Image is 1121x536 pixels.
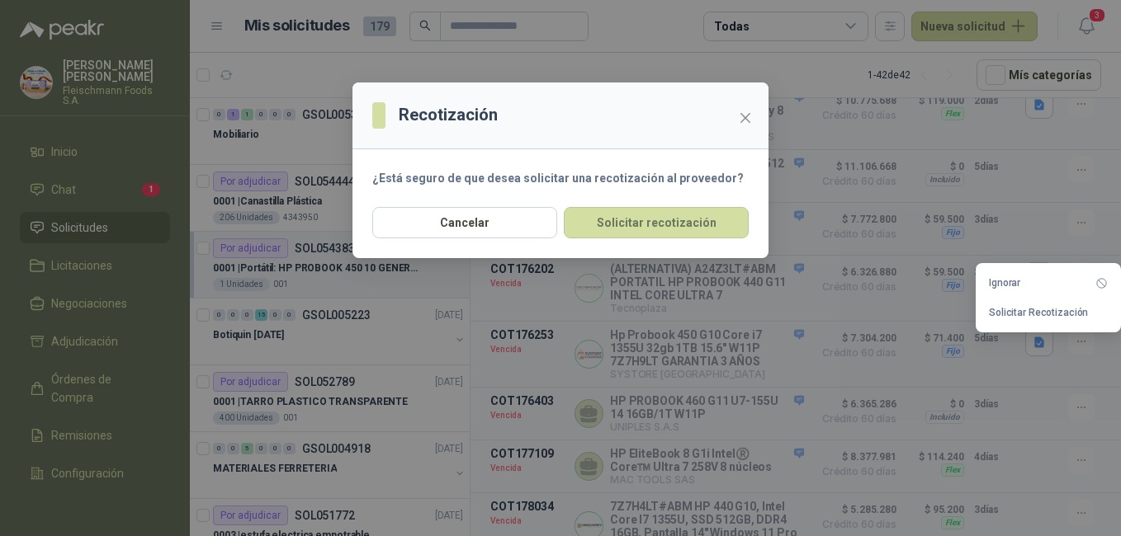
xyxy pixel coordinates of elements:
[372,207,557,238] button: Cancelar
[399,102,498,128] h3: Recotización
[372,172,744,185] strong: ¿Está seguro de que desea solicitar una recotización al proveedor?
[564,207,749,238] button: Solicitar recotización
[739,111,752,125] span: close
[732,105,759,131] button: Close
